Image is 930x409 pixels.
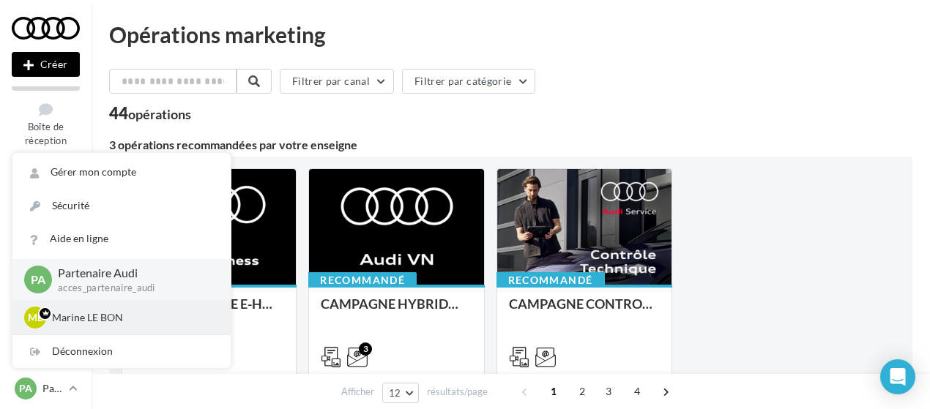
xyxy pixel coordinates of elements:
a: Gérer mon compte [12,156,231,189]
span: 12 [389,387,401,399]
div: 3 opérations recommandées par votre enseigne [109,139,912,151]
button: Filtrer par canal [280,69,394,94]
button: 12 [382,383,420,403]
p: Marine LE BON [52,310,213,325]
span: 4 [625,380,649,403]
p: acces_partenaire_audi [58,282,207,295]
span: PA [31,271,45,288]
div: Recommandé [308,272,417,288]
a: Boîte de réception [12,97,80,150]
div: Recommandé [496,272,605,288]
span: 3 [597,380,620,403]
a: Sécurité [12,190,231,222]
span: Afficher [341,385,374,399]
span: ML [28,310,42,325]
div: 3 [359,342,372,356]
div: CAMPAGNE CONTROLE TECHNIQUE 25€ OCTOBRE [509,296,660,326]
span: 2 [570,380,594,403]
div: Open Intercom Messenger [880,359,915,394]
p: Partenaire Audi [42,381,63,396]
a: PA Partenaire Audi [12,375,80,402]
div: CAMPAGNE HYBRIDE RECHARGEABLE [321,296,472,326]
p: Partenaire Audi [58,265,207,282]
button: Créer [12,52,80,77]
div: Nouvelle campagne [12,52,80,77]
div: Déconnexion [12,335,231,368]
div: Opérations marketing [109,23,912,45]
a: Aide en ligne [12,222,231,255]
span: Boîte de réception [25,121,67,146]
span: 1 [542,380,565,403]
button: Filtrer par catégorie [402,69,535,94]
div: 44 [109,105,191,121]
span: résultats/page [427,385,488,399]
div: opérations [128,108,191,121]
span: PA [19,381,32,396]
